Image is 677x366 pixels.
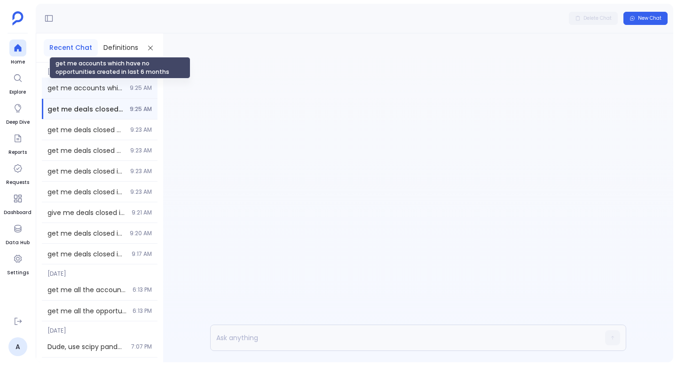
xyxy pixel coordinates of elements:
span: 9:17 AM [132,250,152,258]
a: Reports [8,130,27,156]
span: 9:25 AM [130,84,152,92]
a: Deep Dive [6,100,30,126]
a: Data Hub [6,220,30,247]
span: Settings [7,269,29,277]
img: petavue logo [12,11,24,25]
span: Dashboard [4,209,31,216]
span: give me deals closed in qoq for last year [47,208,126,217]
span: [DATE] [42,63,157,76]
span: 9:23 AM [130,167,152,175]
span: Requests [6,179,29,186]
button: Recent Chat [44,39,98,56]
span: get me deals closed in last year Q 2 [47,229,124,238]
span: get me accounts which have no opportunities created in last 6 months [47,83,124,93]
span: Deep Dive [6,119,30,126]
span: 6:13 PM [133,286,152,294]
span: get me deals closed on last and this quarter [47,125,125,135]
div: get me accounts which have no opportunities created in last 6 months [49,57,190,79]
span: 9:25 AM [130,105,152,113]
a: Settings [7,250,29,277]
a: Home [9,40,26,66]
a: A [8,337,27,356]
span: 9:21 AM [132,209,152,216]
span: Reports [8,149,27,156]
a: Requests [6,160,29,186]
span: New Chat [638,15,661,22]
span: Explore [9,88,26,96]
span: 9:23 AM [130,147,152,154]
span: [DATE] [42,264,157,278]
a: Explore [9,70,26,96]
span: get me deals closed in next quarter [47,167,125,176]
a: Dashboard [4,190,31,216]
span: [DATE] [42,321,157,334]
span: 9:20 AM [130,230,152,237]
span: Data Hub [6,239,30,247]
span: Dude, use scipy pandas library "from scipy import stats, from sklearn.preprocessing import Standa... [47,342,126,351]
span: get me all the accounts created in last quarter [47,285,127,294]
button: Definitions [98,39,144,56]
span: 9:23 AM [130,126,152,134]
span: Home [9,58,26,66]
span: get me deals closed in this quarter [47,104,124,114]
span: get me all the opportunites closed in last 4 quarters [47,306,127,316]
span: 7:07 PM [131,343,152,350]
span: 9:23 AM [130,188,152,196]
span: get me deals closed on this quarter [47,146,125,155]
button: New Chat [623,12,668,25]
span: 6:13 PM [133,307,152,315]
span: get me deals closed in last 2 years [47,249,126,259]
span: get me deals closed in last 2 months [47,187,125,197]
